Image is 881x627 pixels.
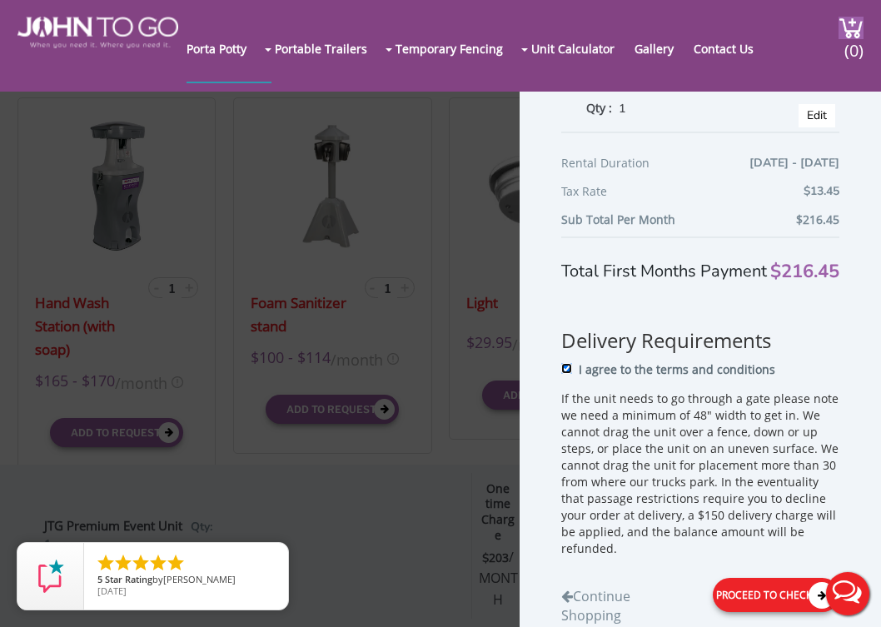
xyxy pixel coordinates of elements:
a: Porta Potty [187,15,263,82]
li:  [113,553,133,573]
button: Live Chat [814,560,881,627]
div: Qty : [586,99,761,117]
span: Star Rating [105,573,152,585]
span: [DATE] [97,585,127,597]
p: I agree to the terms and conditions [579,362,775,379]
li:  [148,553,168,573]
span: [DATE] - [DATE] [749,153,839,173]
div: Rental Duration [561,153,839,182]
span: by [97,575,275,586]
a: Proceed to Checkout [713,579,839,613]
span: 5 [97,573,102,585]
p: If the unit needs to go through a gate please note we need a minimum of 48" width to get in. We c... [561,391,839,558]
span: $13.45 [804,182,839,202]
span: (0) [844,26,864,62]
a: Edit [807,107,827,123]
a: Gallery [635,15,690,82]
h3: Delivery Requirements [561,300,839,351]
img: Review Rating [34,560,67,593]
img: cart a [839,17,864,39]
a: Portable Trailers [275,15,384,82]
a: Unit Calculator [531,15,631,82]
img: JOHN to go [17,17,178,48]
li:  [131,553,151,573]
span: 1 [619,101,626,117]
b: $216.45 [796,211,839,227]
div: Tax Rate [561,182,839,210]
li:  [96,553,116,573]
div: Total First Months Payment [561,236,839,283]
span: [PERSON_NAME] [163,573,236,585]
span: $216.45 [770,263,839,281]
a: Contact Us [694,15,770,82]
b: Sub Total Per Month [561,211,675,227]
a: Continue Shopping [561,580,663,626]
li:  [166,553,186,573]
a: Temporary Fencing [396,15,520,82]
